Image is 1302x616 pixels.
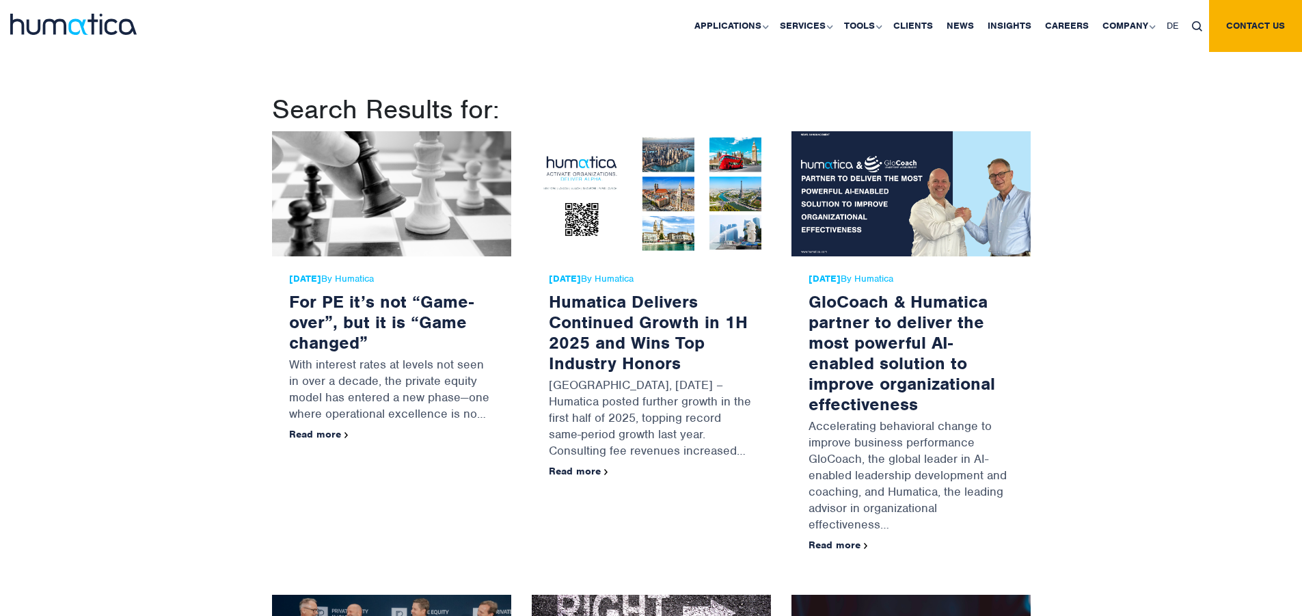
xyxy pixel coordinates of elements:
[549,465,608,477] a: Read more
[532,131,771,256] img: Humatica Delivers Continued Growth in 1H 2025 and Wins Top Industry Honors
[809,273,1014,284] span: By Humatica
[549,273,754,284] span: By Humatica
[549,373,754,466] p: [GEOGRAPHIC_DATA], [DATE] – Humatica posted further growth in the first half of 2025, topping rec...
[809,291,995,415] a: GloCoach & Humatica partner to deliver the most powerful AI-enabled solution to improve organizat...
[809,414,1014,539] p: Accelerating behavioral change to improve business performance GloCoach, the global leader in AI-...
[864,543,868,549] img: arrowicon
[289,273,494,284] span: By Humatica
[10,14,137,35] img: logo
[549,291,748,374] a: Humatica Delivers Continued Growth in 1H 2025 and Wins Top Industry Honors
[289,428,349,440] a: Read more
[272,93,1031,126] h1: Search Results for:
[344,432,349,438] img: arrowicon
[549,273,581,284] strong: [DATE]
[1167,20,1178,31] span: DE
[809,539,868,551] a: Read more
[604,469,608,475] img: arrowicon
[809,273,841,284] strong: [DATE]
[289,291,474,353] a: For PE it’s not “Game-over”, but it is “Game changed”
[272,131,511,256] img: For PE it’s not “Game-over”, but it is “Game changed”
[1192,21,1202,31] img: search_icon
[289,353,494,429] p: With interest rates at levels not seen in over a decade, the private equity model has entered a n...
[289,273,321,284] strong: [DATE]
[791,131,1031,256] img: GloCoach & Humatica partner to deliver the most powerful AI-enabled solution to improve organizat...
